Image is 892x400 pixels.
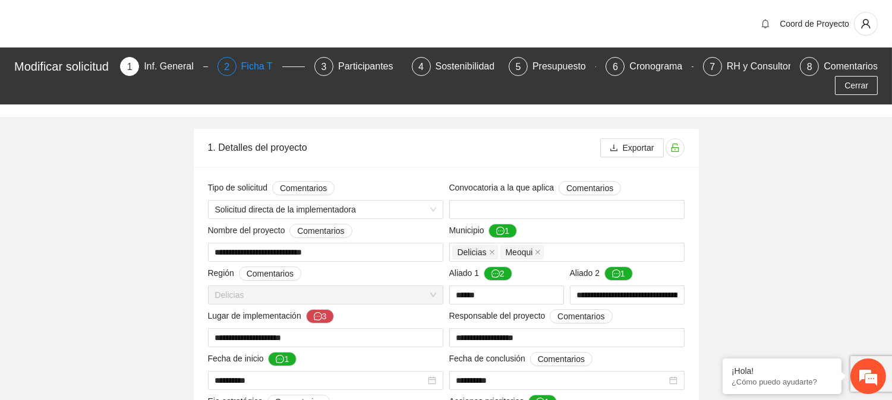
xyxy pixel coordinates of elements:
span: Responsable del proyecto [449,309,613,323]
div: ¡Hola! [732,366,833,376]
button: Fecha de conclusión [530,352,592,366]
button: Aliado 1 [484,266,512,281]
span: close [535,249,541,255]
span: message [276,355,284,364]
div: Sostenibilidad [436,57,505,76]
button: Región [239,266,301,281]
span: Comentarios [557,310,604,323]
span: Solicitud directa de la implementadora [215,201,436,218]
span: 1 [127,62,133,72]
span: Delicias [452,245,498,259]
button: Cerrar [835,76,878,95]
span: Meoqui [500,245,544,259]
div: Presupuesto [532,57,595,76]
div: 7RH y Consultores [703,57,790,76]
button: user [854,12,878,36]
span: Comentarios [280,182,327,195]
span: Exportar [623,141,654,154]
span: Fecha de inicio [208,352,297,366]
span: user [855,18,877,29]
span: 4 [418,62,424,72]
button: bell [756,14,775,33]
span: message [496,227,505,236]
span: message [491,269,500,279]
span: Comentarios [538,353,585,366]
div: Ficha T [241,57,282,76]
button: Aliado 2 [604,266,633,281]
span: download [610,144,618,153]
span: 8 [807,62,812,72]
button: Municipio [488,224,517,238]
span: Convocatoria a la que aplica [449,181,622,195]
span: Comentarios [297,224,344,237]
button: Lugar de implementación [306,309,335,323]
span: Municipio [449,224,518,238]
span: Coord de Proyecto [780,19,849,28]
button: Fecha de inicio [268,352,297,366]
span: Lugar de implementación [208,309,335,323]
div: Cronograma [629,57,692,76]
span: Fecha de conclusión [449,352,593,366]
div: Modificar solicitud [14,57,113,76]
div: RH y Consultores [727,57,811,76]
div: Comentarios [824,57,878,76]
span: message [314,312,322,322]
span: Aliado 1 [449,266,512,281]
span: bell [757,19,774,28]
button: Tipo de solicitud [272,181,335,195]
span: Estamos en línea. [69,132,164,252]
button: Convocatoria a la que aplica [559,181,621,195]
span: Comentarios [566,182,613,195]
div: Participantes [338,57,403,76]
button: unlock [666,138,685,157]
span: 2 [224,62,229,72]
span: unlock [666,143,684,153]
textarea: Escriba su mensaje y pulse “Intro” [6,271,226,312]
div: 5Presupuesto [509,57,596,76]
div: Chatee con nosotros ahora [62,61,200,76]
span: Delicias [215,286,436,304]
span: 7 [710,62,715,72]
span: Cerrar [844,79,868,92]
span: close [489,249,495,255]
div: Inf. General [144,57,203,76]
span: Meoqui [506,246,533,259]
span: message [612,269,620,279]
button: downloadExportar [600,138,664,157]
div: 4Sostenibilidad [412,57,499,76]
span: Nombre del proyecto [208,224,352,238]
div: 1. Detalles del proyecto [208,131,600,164]
p: ¿Cómo puedo ayudarte? [732,377,833,386]
span: Delicias [458,246,487,259]
button: Nombre del proyecto [289,224,352,238]
div: 3Participantes [314,57,402,76]
button: Responsable del proyecto [550,309,612,323]
div: 6Cronograma [606,57,693,76]
div: 2Ficha T [218,57,305,76]
span: 3 [322,62,327,72]
span: Tipo de solicitud [208,181,335,195]
span: Aliado 2 [570,266,633,281]
span: 5 [516,62,521,72]
span: Comentarios [247,267,294,280]
span: 6 [613,62,618,72]
div: 8Comentarios [800,57,878,76]
div: Minimizar ventana de chat en vivo [195,6,223,34]
span: Región [208,266,302,281]
div: 1Inf. General [120,57,207,76]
